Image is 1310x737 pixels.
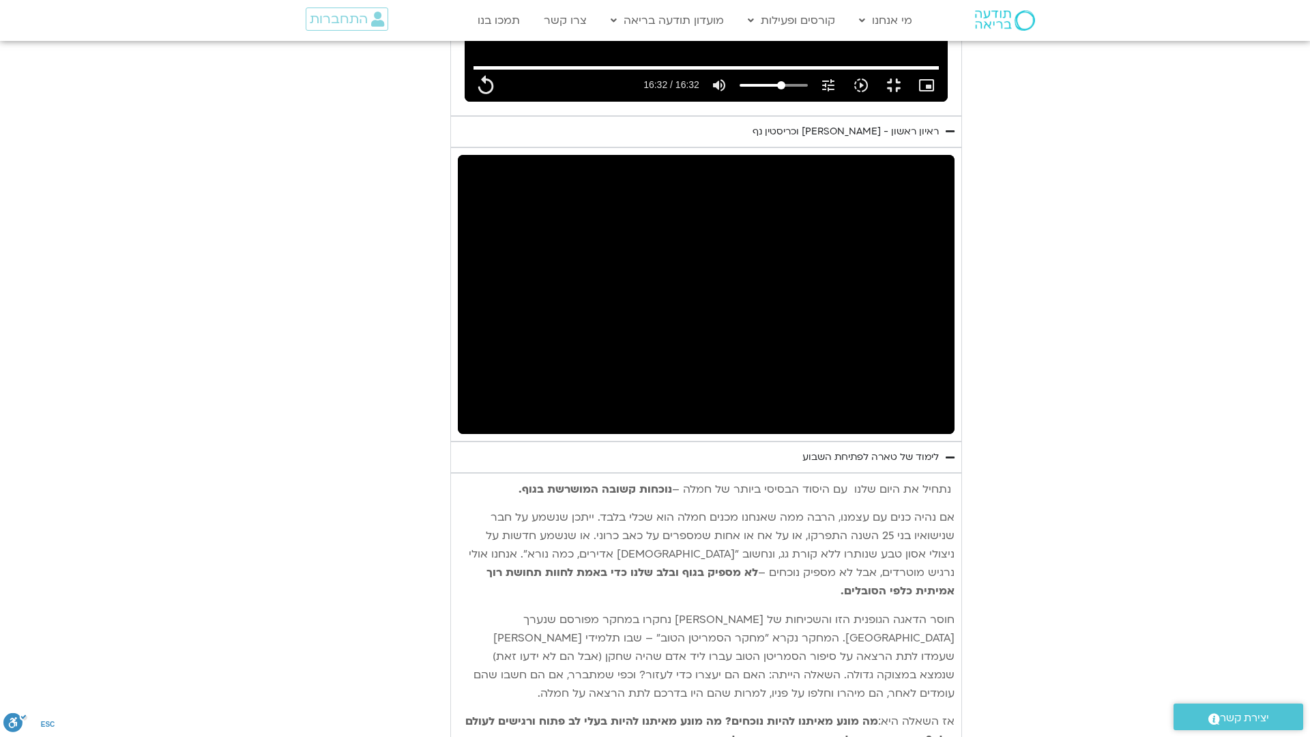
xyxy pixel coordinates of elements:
[486,565,955,598] b: לא מספיק בגוף ובלב שלנו כדי באמת לחוות תחושת רוך אמיתית כלפי הסובלים.
[310,12,368,27] span: התחברות
[450,442,962,473] summary: לימוד של טארה לפתיחת השבוע
[741,8,842,33] a: קורסים ופעילות
[1220,709,1269,727] span: יצירת קשר
[878,714,955,729] span: אז השאלה היא:
[471,8,527,33] a: תמכו בנו
[604,8,731,33] a: מועדון תודעה בריאה
[672,482,951,497] span: נתחיל את היום שלנו עם היסוד הבסיסי ביותר של חמלה –
[1174,704,1303,730] a: יצירת קשר
[975,10,1035,31] img: תודעה בריאה
[537,8,594,33] a: צרו קשר
[519,482,672,497] b: נוכחות קשובה המושרשת בגוף.
[753,124,939,140] div: ראיון ראשון - [PERSON_NAME] וכריסטין נף
[474,612,955,701] span: חוסר הדאגה הגופנית הזו והשכיחות של [PERSON_NAME] נחקרו במחקר מפורסם שנערך [GEOGRAPHIC_DATA]. המחק...
[469,510,955,580] span: אם נהיה כנים עם עצמנו, הרבה ממה שאנחנו מכנים חמלה הוא שכלי בלבד. ייתכן שנשמע על חבר שנישואיו בני ...
[852,8,919,33] a: מי אנחנו
[802,449,939,465] div: לימוד של טארה לפתיחת השבוע
[306,8,388,31] a: התחברות
[450,116,962,147] summary: ראיון ראשון - [PERSON_NAME] וכריסטין נף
